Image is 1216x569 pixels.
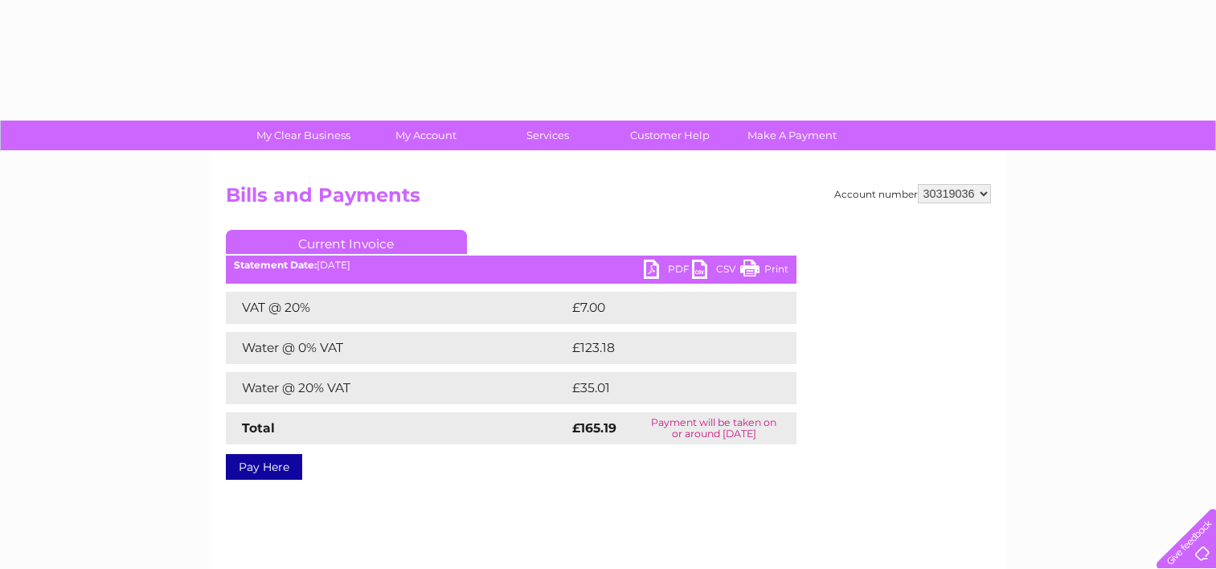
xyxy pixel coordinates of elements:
[226,454,302,480] a: Pay Here
[740,260,788,283] a: Print
[481,121,614,150] a: Services
[226,292,568,324] td: VAT @ 20%
[226,184,991,215] h2: Bills and Payments
[604,121,736,150] a: Customer Help
[692,260,740,283] a: CSV
[234,259,317,271] b: Statement Date:
[359,121,492,150] a: My Account
[644,260,692,283] a: PDF
[572,420,616,436] strong: £165.19
[568,372,763,404] td: £35.01
[726,121,858,150] a: Make A Payment
[226,230,467,254] a: Current Invoice
[632,412,796,444] td: Payment will be taken on or around [DATE]
[242,420,275,436] strong: Total
[226,372,568,404] td: Water @ 20% VAT
[226,260,796,271] div: [DATE]
[568,332,765,364] td: £123.18
[226,332,568,364] td: Water @ 0% VAT
[237,121,370,150] a: My Clear Business
[568,292,759,324] td: £7.00
[834,184,991,203] div: Account number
